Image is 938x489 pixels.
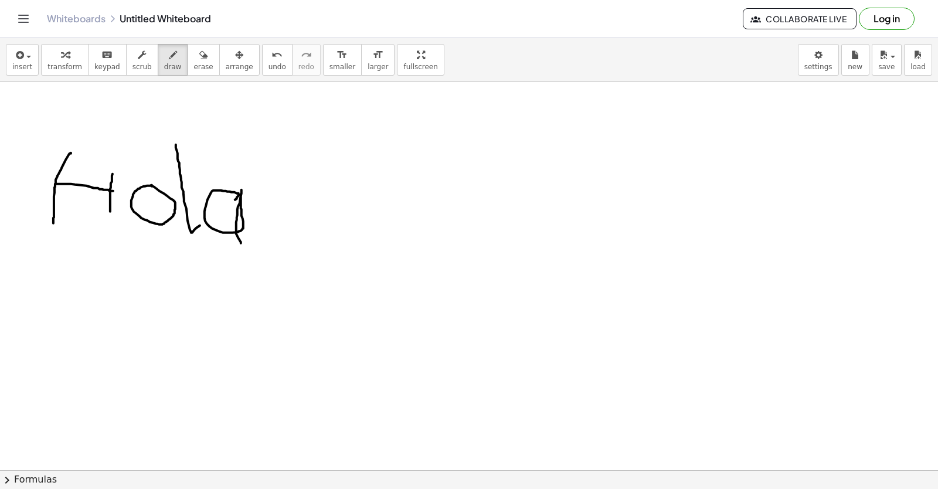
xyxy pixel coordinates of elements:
[878,63,895,71] span: save
[372,48,383,62] i: format_size
[101,48,113,62] i: keyboard
[841,44,869,76] button: new
[329,63,355,71] span: smaller
[187,44,219,76] button: erase
[859,8,915,30] button: Log in
[193,63,213,71] span: erase
[47,63,82,71] span: transform
[804,63,832,71] span: settings
[47,13,106,25] a: Whiteboards
[337,48,348,62] i: format_size
[910,63,926,71] span: load
[132,63,152,71] span: scrub
[368,63,388,71] span: larger
[743,8,857,29] button: Collaborate Live
[14,9,33,28] button: Toggle navigation
[88,44,127,76] button: keyboardkeypad
[41,44,89,76] button: transform
[298,63,314,71] span: redo
[262,44,293,76] button: undoundo
[271,48,283,62] i: undo
[126,44,158,76] button: scrub
[848,63,862,71] span: new
[292,44,321,76] button: redoredo
[164,63,182,71] span: draw
[158,44,188,76] button: draw
[798,44,839,76] button: settings
[94,63,120,71] span: keypad
[753,13,847,24] span: Collaborate Live
[6,44,39,76] button: insert
[323,44,362,76] button: format_sizesmaller
[269,63,286,71] span: undo
[12,63,32,71] span: insert
[904,44,932,76] button: load
[219,44,260,76] button: arrange
[397,44,444,76] button: fullscreen
[361,44,395,76] button: format_sizelarger
[301,48,312,62] i: redo
[226,63,253,71] span: arrange
[872,44,902,76] button: save
[403,63,437,71] span: fullscreen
